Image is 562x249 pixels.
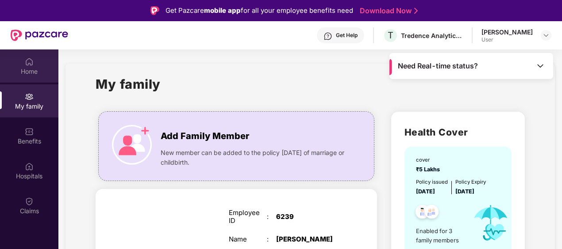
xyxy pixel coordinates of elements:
div: [PERSON_NAME] [481,28,533,36]
div: cover [416,156,443,164]
img: svg+xml;base64,PHN2ZyB3aWR0aD0iMjAiIGhlaWdodD0iMjAiIHZpZXdCb3g9IjAgMCAyMCAyMCIgZmlsbD0ibm9uZSIgeG... [25,92,34,101]
img: svg+xml;base64,PHN2ZyBpZD0iRHJvcGRvd24tMzJ4MzIiIHhtbG5zPSJodHRwOi8vd3d3LnczLm9yZy8yMDAwL3N2ZyIgd2... [543,32,550,39]
div: Name [229,235,267,243]
div: : [267,213,276,221]
a: Download Now [360,6,415,15]
div: Get Help [336,32,358,39]
img: Logo [150,6,159,15]
div: 6239 [276,213,343,221]
span: ₹5 Lakhs [416,166,443,173]
img: svg+xml;base64,PHN2ZyBpZD0iSG9zcGl0YWxzIiB4bWxucz0iaHR0cDovL3d3dy53My5vcmcvMjAwMC9zdmciIHdpZHRoPS... [25,162,34,171]
span: Enabled for 3 family members [416,226,466,245]
div: Policy issued [416,178,448,186]
span: [DATE] [455,188,474,195]
strong: mobile app [204,6,241,15]
span: Need Real-time status? [398,61,478,71]
img: svg+xml;base64,PHN2ZyB4bWxucz0iaHR0cDovL3d3dy53My5vcmcvMjAwMC9zdmciIHdpZHRoPSI0OC45NDMiIGhlaWdodD... [421,202,443,224]
span: New member can be added to the policy [DATE] of marriage or childbirth. [161,148,347,167]
span: Add Family Member [161,129,249,143]
div: [PERSON_NAME] [276,235,343,243]
img: svg+xml;base64,PHN2ZyBpZD0iSGVscC0zMngzMiIgeG1sbnM9Imh0dHA6Ly93d3cudzMub3JnLzIwMDAvc3ZnIiB3aWR0aD... [323,32,332,41]
h1: My family [96,74,161,94]
h2: Health Cover [404,125,512,140]
span: T [388,30,393,41]
img: Toggle Icon [536,61,545,70]
span: [DATE] [416,188,435,195]
img: svg+xml;base64,PHN2ZyBpZD0iSG9tZSIgeG1sbnM9Imh0dHA6Ly93d3cudzMub3JnLzIwMDAvc3ZnIiB3aWR0aD0iMjAiIG... [25,57,34,66]
div: : [267,235,276,243]
img: icon [112,125,152,165]
img: svg+xml;base64,PHN2ZyB4bWxucz0iaHR0cDovL3d3dy53My5vcmcvMjAwMC9zdmciIHdpZHRoPSI0OC45NDMiIGhlaWdodD... [412,202,433,224]
div: Employee ID [229,209,267,225]
div: Get Pazcare for all your employee benefits need [166,5,353,16]
div: Policy Expiry [455,178,486,186]
img: Stroke [414,6,418,15]
div: Tredence Analytics Solutions Private Limited [401,31,463,40]
img: svg+xml;base64,PHN2ZyBpZD0iQmVuZWZpdHMiIHhtbG5zPSJodHRwOi8vd3d3LnczLm9yZy8yMDAwL3N2ZyIgd2lkdGg9Ij... [25,127,34,136]
img: New Pazcare Logo [11,30,68,41]
div: User [481,36,533,43]
img: svg+xml;base64,PHN2ZyBpZD0iQ2xhaW0iIHhtbG5zPSJodHRwOi8vd3d3LnczLm9yZy8yMDAwL3N2ZyIgd2lkdGg9IjIwIi... [25,197,34,206]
